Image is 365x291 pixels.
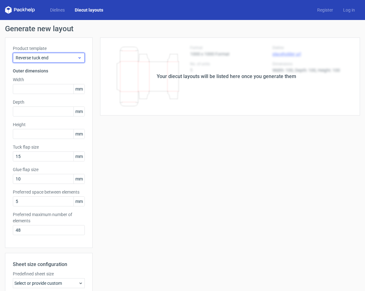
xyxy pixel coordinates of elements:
[70,7,108,13] a: Diecut layouts
[157,73,296,80] div: Your diecut layouts will be listed here once you generate them
[13,68,85,74] h3: Outer dimensions
[13,261,85,268] h2: Sheet size configuration
[338,7,360,13] a: Log in
[74,174,84,184] span: mm
[13,144,85,150] label: Tuck flap size
[74,107,84,116] span: mm
[13,166,85,173] label: Glue flap size
[74,129,84,139] span: mm
[13,121,85,128] label: Height
[5,25,360,32] h1: Generate new layout
[13,76,85,83] label: Width
[74,152,84,161] span: mm
[45,7,70,13] a: Dielines
[74,197,84,206] span: mm
[16,55,77,61] span: Reverse tuck end
[13,45,85,52] label: Product template
[13,189,85,195] label: Preferred space between elements
[13,278,85,288] div: Select or provide custom
[74,84,84,94] span: mm
[13,211,85,224] label: Preferred maximum number of elements
[13,99,85,105] label: Depth
[312,7,338,13] a: Register
[13,271,85,277] label: Predefined sheet size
